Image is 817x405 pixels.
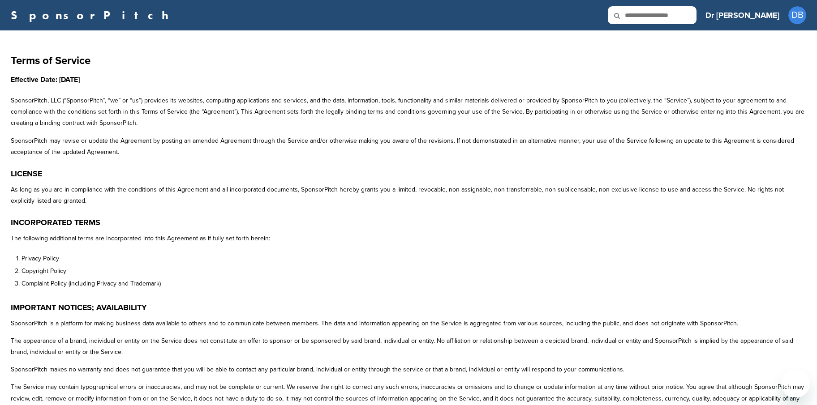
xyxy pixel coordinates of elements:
li: Copyright Policy [21,266,806,276]
p: SponsorPitch, LLC (“SponsorPitch”, “we” or “us”) provides its websites, computing applications an... [11,95,806,129]
p: The appearance of a brand, individual or entity on the Service does not constitute an offer to sp... [11,335,806,358]
p: SponsorPitch makes no warranty and does not guarantee that you will be able to contact any partic... [11,364,806,375]
li: Complaint Policy (including Privacy and Trademark) [21,279,806,288]
a: Dr [PERSON_NAME] [705,5,779,25]
h2: IMPORTANT NOTICES; AVAILABILITY [11,302,806,314]
h3: Dr [PERSON_NAME] [705,9,779,21]
h3: Effective Date: [DATE] [11,74,806,85]
span: DB [788,6,806,24]
h2: LICENSE [11,168,806,180]
h1: Terms of Service [11,53,806,69]
iframe: Button to launch messaging window [781,369,810,398]
p: The following additional terms are incorporated into this Agreement as if fully set forth herein: [11,233,806,244]
p: SponsorPitch may revise or update the Agreement by posting an amended Agreement through the Servi... [11,135,806,158]
p: SponsorPitch is a platform for making business data available to others and to communicate betwee... [11,318,806,329]
p: As long as you are in compliance with the conditions of this Agreement and all incorporated docum... [11,184,806,206]
a: SponsorPitch [11,9,174,21]
h2: INCORPORATED TERMS [11,217,806,229]
li: Privacy Policy [21,254,806,263]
